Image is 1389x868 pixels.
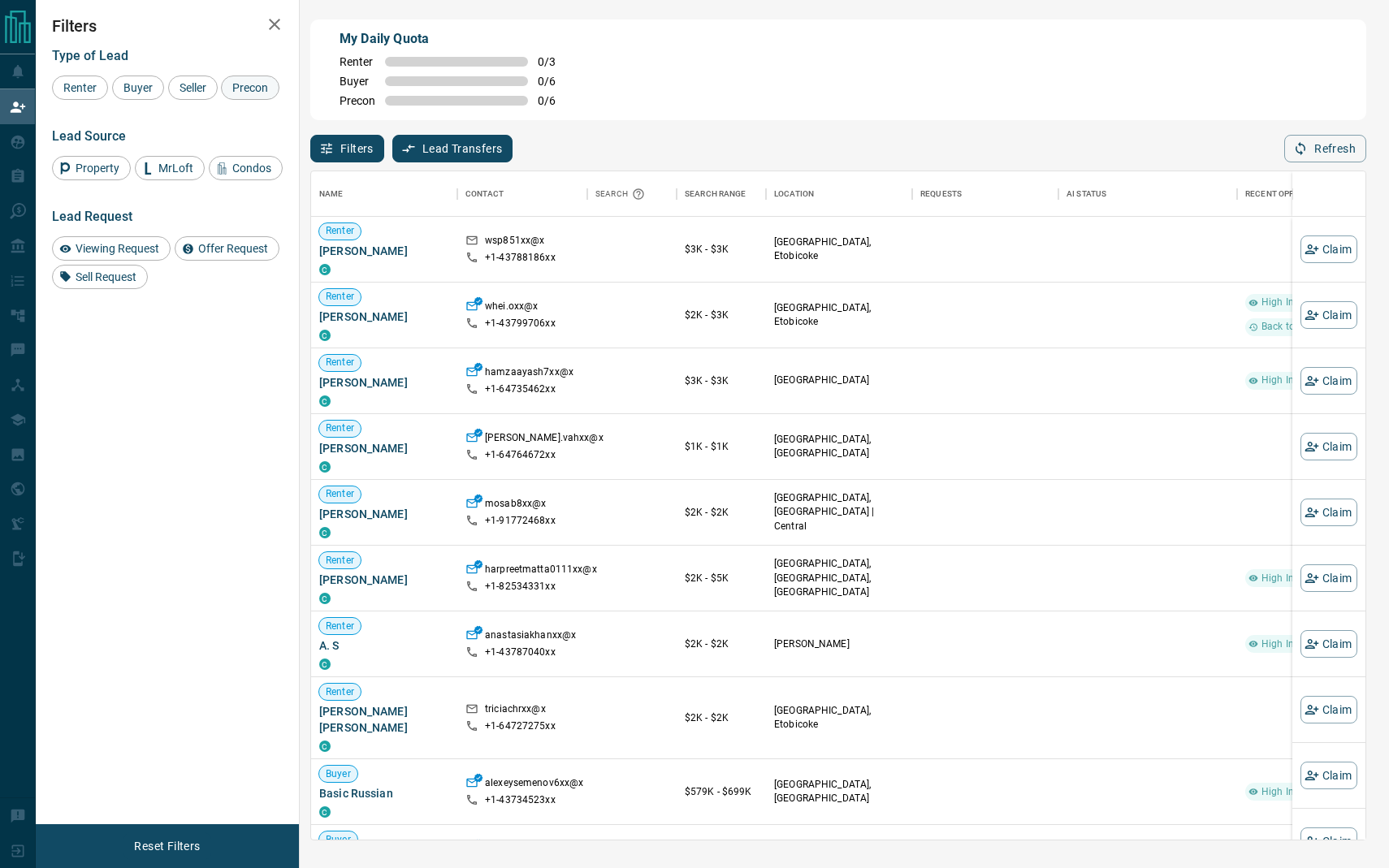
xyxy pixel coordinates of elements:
[774,557,904,598] p: [GEOGRAPHIC_DATA], [GEOGRAPHIC_DATA], [GEOGRAPHIC_DATA]
[52,16,283,36] h2: Filters
[70,242,165,255] span: Viewing Request
[319,685,361,699] span: Renter
[319,637,449,654] span: A. S
[774,433,904,460] p: [GEOGRAPHIC_DATA], [GEOGRAPHIC_DATA]
[1255,572,1326,585] span: High Interest
[52,265,148,289] div: Sell Request
[1300,235,1357,263] button: Claim
[485,646,556,659] p: +1- 43787040xx
[1300,696,1357,723] button: Claim
[1255,637,1326,651] span: High Interest
[340,55,375,68] span: Renter
[168,76,218,100] div: Seller
[677,171,766,217] div: Search Range
[70,270,142,283] span: Sell Request
[685,710,758,725] p: $2K - $2K
[310,135,384,162] button: Filters
[319,461,331,473] div: condos.ca
[52,156,131,180] div: Property
[774,491,904,533] p: [GEOGRAPHIC_DATA], [GEOGRAPHIC_DATA] | Central
[485,448,556,462] p: +1- 64764672xx
[485,300,538,317] p: whei.oxx@x
[1300,827,1357,855] button: Claim
[311,171,457,217] div: Name
[319,440,449,456] span: [PERSON_NAME]
[135,156,205,180] div: MrLoft
[319,374,449,391] span: [PERSON_NAME]
[465,171,504,217] div: Contact
[392,135,513,162] button: Lead Transfers
[319,395,331,407] div: condos.ca
[485,514,556,528] p: +1- 91772468xx
[538,94,573,107] span: 0 / 6
[685,784,758,799] p: $579K - $699K
[485,776,583,793] p: alexeysemenov6xx@x
[485,628,576,646] p: anastasiakhanxx@x
[70,162,125,175] span: Property
[319,806,331,818] div: condos.ca
[685,374,758,388] p: $3K - $3K
[209,156,283,180] div: Condos
[319,421,361,435] span: Renter
[319,224,361,238] span: Renter
[1300,630,1357,658] button: Claim
[153,162,199,175] span: MrLoft
[193,242,274,255] span: Offer Request
[227,81,274,94] span: Precon
[319,487,361,501] span: Renter
[340,75,375,88] span: Buyer
[1058,171,1237,217] div: AI Status
[118,81,158,94] span: Buyer
[319,554,361,568] span: Renter
[52,236,171,261] div: Viewing Request
[221,76,279,100] div: Precon
[485,431,604,448] p: [PERSON_NAME].vahxx@x
[685,308,758,322] p: $2K - $3K
[774,301,904,329] p: [GEOGRAPHIC_DATA], Etobicoke
[685,242,758,257] p: $3K - $3K
[485,793,556,807] p: +1- 43734523xx
[485,563,597,580] p: harpreetmatta0111xx@x
[319,572,449,588] span: [PERSON_NAME]
[457,171,587,217] div: Contact
[774,171,814,217] div: Location
[319,785,449,801] span: Basic Russian
[685,171,746,217] div: Search Range
[538,75,573,88] span: 0 / 6
[485,234,544,251] p: wsp851xx@x
[595,171,649,217] div: Search
[319,620,361,633] span: Renter
[485,719,556,733] p: +1- 64727275xx
[1255,374,1326,387] span: High Interest
[1255,785,1326,799] span: High Interest
[485,702,546,719] p: triciachrxx@x
[774,704,904,732] p: [GEOGRAPHIC_DATA], Etobicoke
[1255,296,1326,309] span: High Interest
[319,659,331,670] div: condos.ca
[52,128,126,144] span: Lead Source
[319,833,357,847] span: Buyer
[175,236,279,261] div: Offer Request
[774,235,904,263] p: [GEOGRAPHIC_DATA], Etobicoke
[319,593,331,604] div: condos.ca
[319,767,357,781] span: Buyer
[58,81,102,94] span: Renter
[1067,171,1106,217] div: AI Status
[485,365,573,382] p: hamzaayash7xx@x
[774,778,904,805] p: [GEOGRAPHIC_DATA], [GEOGRAPHIC_DATA]
[1300,762,1357,789] button: Claim
[340,94,375,107] span: Precon
[319,527,331,538] div: condos.ca
[685,439,758,454] p: $1K - $1K
[1300,433,1357,460] button: Claim
[52,76,108,100] div: Renter
[920,171,962,217] div: Requests
[52,48,128,63] span: Type of Lead
[319,506,449,522] span: [PERSON_NAME]
[319,264,331,275] div: condos.ca
[319,309,449,325] span: [PERSON_NAME]
[485,251,556,265] p: +1- 43788186xx
[52,209,132,224] span: Lead Request
[912,171,1058,217] div: Requests
[319,290,361,304] span: Renter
